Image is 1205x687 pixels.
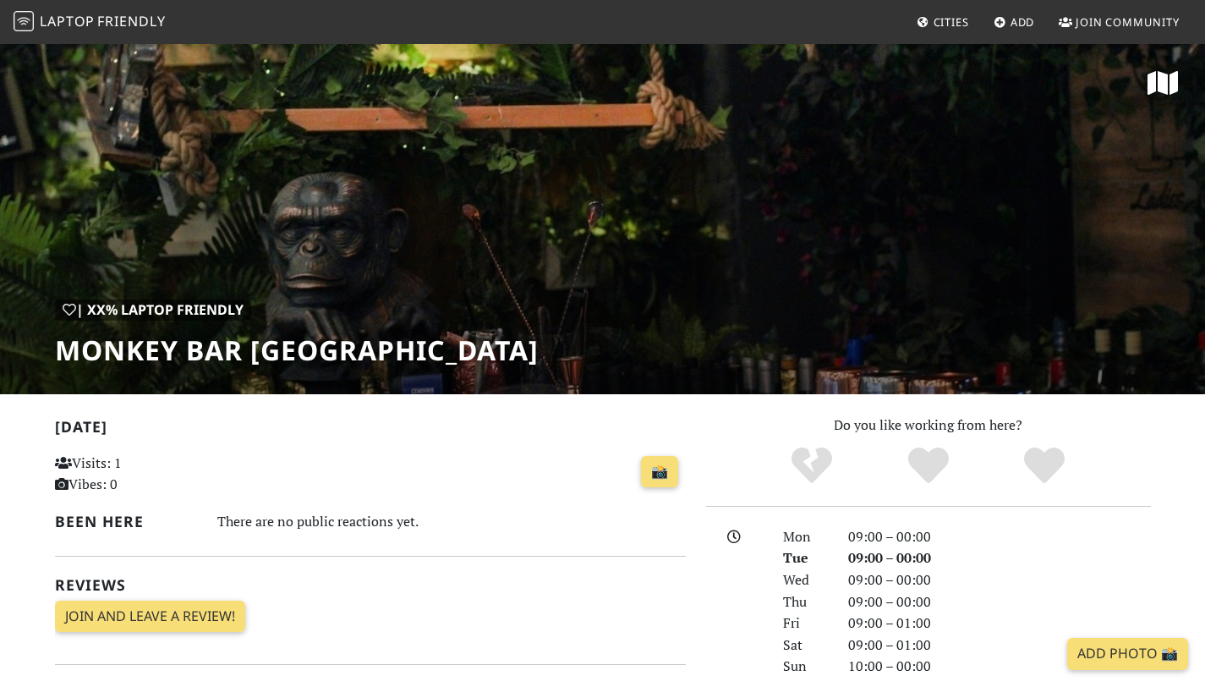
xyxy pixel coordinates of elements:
[706,415,1151,437] p: Do you like working from here?
[55,453,252,496] p: Visits: 1 Vibes: 0
[1067,638,1188,670] a: Add Photo 📸
[838,635,1161,657] div: 09:00 – 01:00
[773,526,837,548] div: Mon
[773,656,837,678] div: Sun
[97,12,165,30] span: Friendly
[838,591,1161,613] div: 09:00 – 00:00
[55,576,686,594] h2: Reviews
[1011,14,1035,30] span: Add
[838,526,1161,548] div: 09:00 – 00:00
[838,613,1161,635] div: 09:00 – 01:00
[55,601,245,633] a: Join and leave a review!
[14,11,34,31] img: LaptopFriendly
[55,334,539,366] h1: Monkey Bar [GEOGRAPHIC_DATA]
[986,445,1103,487] div: Definitely!
[55,418,686,442] h2: [DATE]
[773,613,837,635] div: Fri
[1076,14,1180,30] span: Join Community
[55,300,251,322] div: | XX% Laptop Friendly
[753,445,870,487] div: No
[641,456,678,488] a: 📸
[40,12,95,30] span: Laptop
[773,569,837,591] div: Wed
[838,547,1161,569] div: 09:00 – 00:00
[987,7,1042,37] a: Add
[870,445,987,487] div: Yes
[838,569,1161,591] div: 09:00 – 00:00
[838,656,1161,678] div: 10:00 – 00:00
[55,513,198,530] h2: Been here
[1052,7,1186,37] a: Join Community
[217,509,686,534] div: There are no public reactions yet.
[773,547,837,569] div: Tue
[14,8,166,37] a: LaptopFriendly LaptopFriendly
[910,7,976,37] a: Cities
[934,14,969,30] span: Cities
[773,591,837,613] div: Thu
[773,635,837,657] div: Sat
